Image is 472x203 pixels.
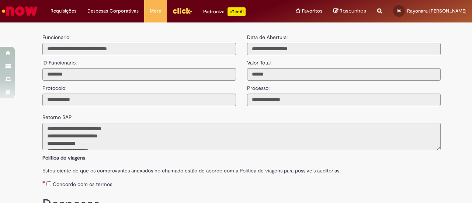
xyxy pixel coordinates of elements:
label: Protocolo: [42,81,66,92]
span: Requisições [51,7,76,15]
label: Funcionario: [42,34,70,41]
span: Rascunhos [340,7,366,14]
label: Estou ciente de que os comprovantes anexados no chamado estão de acordo com a Politica de viagens... [42,163,441,174]
img: ServiceNow [1,4,39,18]
p: +GenAi [228,7,246,16]
label: Retorno SAP [42,110,72,121]
label: Data de Abertura: [247,34,288,41]
div: Padroniza [203,7,246,16]
span: More [150,7,161,15]
span: Favoritos [302,7,322,15]
img: click_logo_yellow_360x200.png [172,5,192,16]
label: ID Funcionario: [42,55,77,66]
span: RS [397,8,401,13]
label: Processo: [247,81,270,92]
a: Rascunhos [333,8,366,15]
span: Rayonara [PERSON_NAME] [407,8,466,14]
span: Despesas Corporativas [87,7,139,15]
label: Concordo com os termos [53,181,112,188]
b: Política de viagens [42,154,85,161]
label: Valor Total [247,55,271,66]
